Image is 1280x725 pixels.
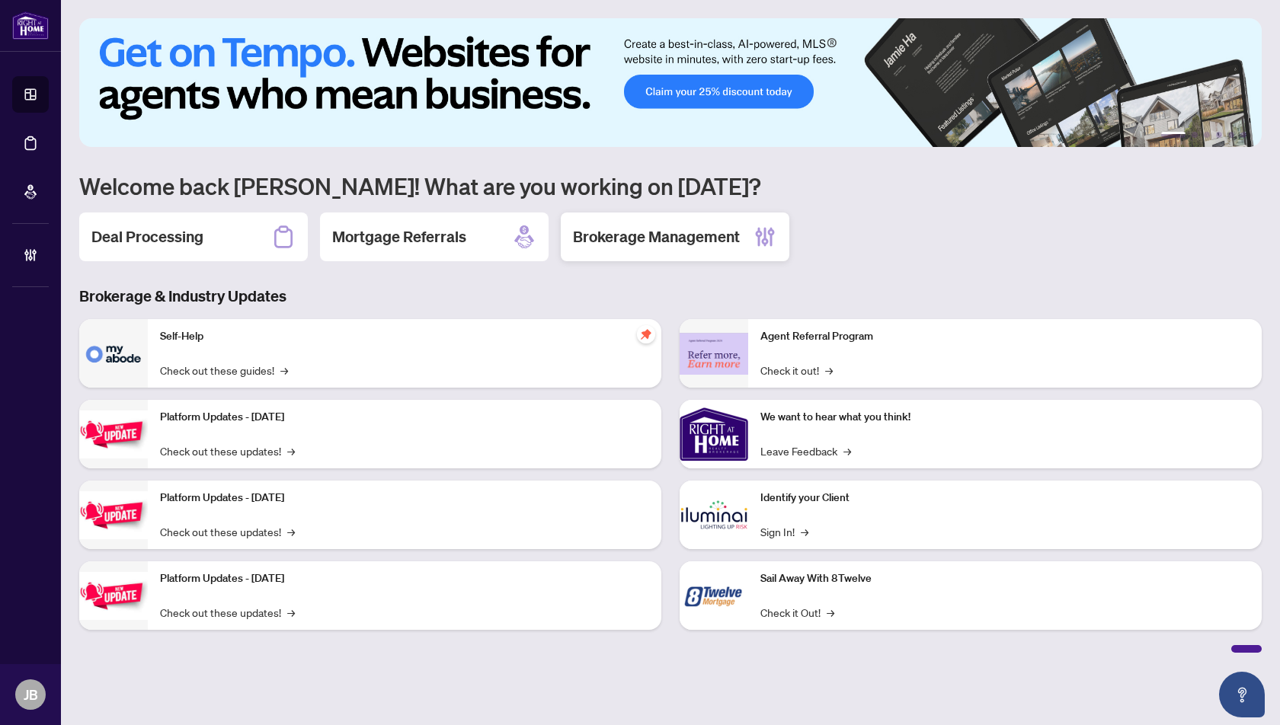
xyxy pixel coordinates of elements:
button: 3 [1204,132,1210,138]
img: logo [12,11,49,40]
p: Platform Updates - [DATE] [160,570,649,587]
span: pushpin [637,325,655,343]
h2: Brokerage Management [573,226,740,248]
p: Agent Referral Program [760,328,1250,345]
button: 2 [1192,132,1198,138]
p: Identify your Client [760,490,1250,506]
a: Check out these updates!→ [160,523,295,540]
img: Platform Updates - July 8, 2025 [79,491,148,539]
p: Sail Away With 8Twelve [760,570,1250,587]
img: Self-Help [79,319,148,388]
p: Platform Updates - [DATE] [160,409,649,426]
span: → [287,604,295,621]
a: Check out these guides!→ [160,362,288,378]
span: → [280,362,288,378]
img: Slide 0 [79,18,1262,147]
a: Check it out!→ [760,362,833,378]
button: 5 [1228,132,1234,138]
img: Sail Away With 8Twelve [680,561,748,630]
button: 4 [1216,132,1222,138]
img: We want to hear what you think! [680,400,748,468]
span: → [287,442,295,459]
button: Open asap [1219,672,1265,717]
img: Platform Updates - June 23, 2025 [79,572,148,620]
h3: Brokerage & Industry Updates [79,286,1262,307]
span: → [287,523,295,540]
span: → [801,523,808,540]
img: Agent Referral Program [680,333,748,375]
span: → [825,362,833,378]
a: Sign In!→ [760,523,808,540]
h2: Mortgage Referrals [332,226,466,248]
h2: Deal Processing [91,226,203,248]
a: Check out these updates!→ [160,442,295,459]
span: → [827,604,834,621]
a: Check out these updates!→ [160,604,295,621]
img: Identify your Client [680,481,748,549]
p: We want to hear what you think! [760,409,1250,426]
span: → [843,442,851,459]
button: 6 [1240,132,1246,138]
a: Leave Feedback→ [760,442,851,459]
img: Platform Updates - July 21, 2025 [79,410,148,458]
p: Platform Updates - [DATE] [160,490,649,506]
p: Self-Help [160,328,649,345]
a: Check it Out!→ [760,604,834,621]
span: JB [24,684,38,705]
button: 1 [1161,132,1186,138]
h1: Welcome back [PERSON_NAME]! What are you working on [DATE]? [79,171,1262,200]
